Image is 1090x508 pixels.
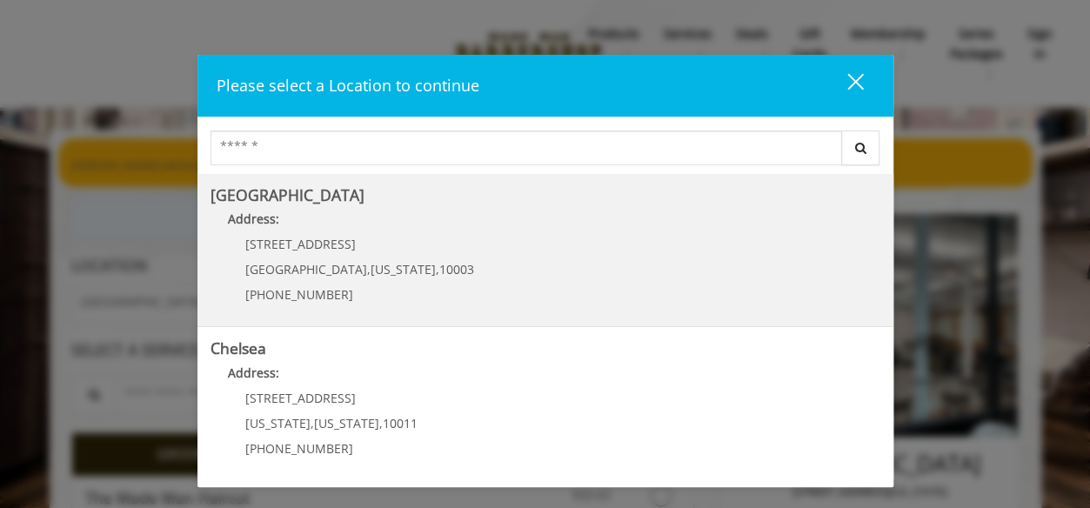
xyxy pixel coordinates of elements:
[827,72,862,98] div: close dialog
[228,211,279,227] b: Address:
[851,142,871,154] i: Search button
[245,415,311,431] span: [US_STATE]
[245,440,353,457] span: [PHONE_NUMBER]
[245,236,356,252] span: [STREET_ADDRESS]
[245,261,367,277] span: [GEOGRAPHIC_DATA]
[211,184,364,205] b: [GEOGRAPHIC_DATA]
[228,364,279,381] b: Address:
[371,261,436,277] span: [US_STATE]
[245,390,356,406] span: [STREET_ADDRESS]
[311,415,314,431] span: ,
[314,415,379,431] span: [US_STATE]
[439,261,474,277] span: 10003
[211,130,880,174] div: Center Select
[436,261,439,277] span: ,
[245,286,353,303] span: [PHONE_NUMBER]
[815,68,874,104] button: close dialog
[379,415,383,431] span: ,
[383,415,418,431] span: 10011
[211,338,266,358] b: Chelsea
[367,261,371,277] span: ,
[211,130,842,165] input: Search Center
[217,75,479,96] span: Please select a Location to continue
